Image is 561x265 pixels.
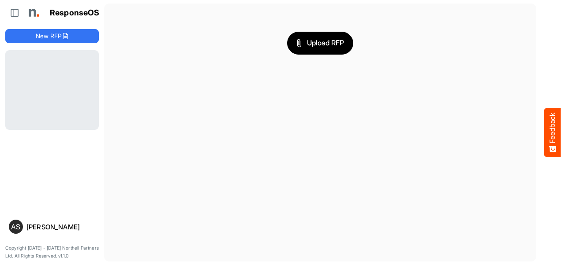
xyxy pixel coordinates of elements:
span: AS [11,223,20,230]
button: New RFP [5,29,99,43]
p: Copyright [DATE] - [DATE] Northell Partners Ltd. All Rights Reserved. v1.1.0 [5,244,99,260]
button: Upload RFP [287,32,353,55]
img: Northell [24,4,42,22]
div: Loading... [5,50,99,130]
span: Upload RFP [296,37,344,49]
h1: ResponseOS [50,8,100,18]
button: Feedback [544,108,561,157]
div: [PERSON_NAME] [26,224,95,230]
